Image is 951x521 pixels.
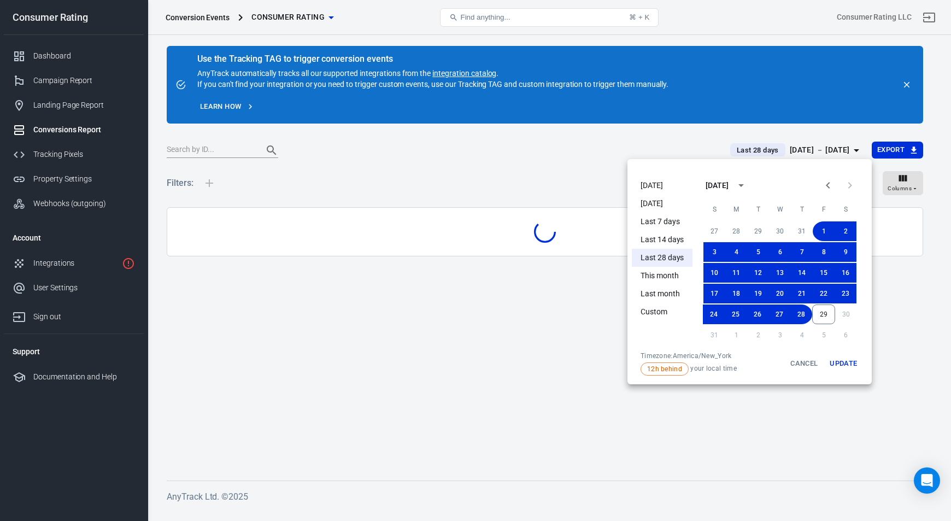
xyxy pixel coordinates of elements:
[769,263,791,283] button: 13
[703,221,725,241] button: 27
[706,180,729,191] div: [DATE]
[769,284,791,303] button: 20
[813,242,835,262] button: 8
[705,198,724,220] span: Sunday
[725,242,747,262] button: 4
[914,467,940,494] div: Open Intercom Messenger
[813,221,835,241] button: 1
[791,242,813,262] button: 7
[632,249,692,267] li: Last 28 days
[703,305,725,324] button: 24
[835,284,856,303] button: 23
[791,221,813,241] button: 31
[817,174,839,196] button: Previous month
[836,198,855,220] span: Saturday
[835,242,856,262] button: 9
[747,221,769,241] button: 29
[747,263,769,283] button: 12
[814,198,833,220] span: Friday
[769,242,791,262] button: 6
[725,263,747,283] button: 11
[703,263,725,283] button: 10
[703,242,725,262] button: 3
[732,176,750,195] button: calendar view is open, switch to year view
[632,231,692,249] li: Last 14 days
[747,305,768,324] button: 26
[768,305,790,324] button: 27
[769,221,791,241] button: 30
[826,352,861,376] button: Update
[726,198,746,220] span: Monday
[791,284,813,303] button: 21
[791,263,813,283] button: 14
[632,195,692,213] li: [DATE]
[641,362,737,376] span: your local time
[792,198,812,220] span: Thursday
[835,221,856,241] button: 2
[813,284,835,303] button: 22
[725,305,747,324] button: 25
[703,284,725,303] button: 17
[790,305,812,324] button: 28
[813,263,835,283] button: 15
[643,364,686,374] span: 12h behind
[747,284,769,303] button: 19
[812,305,835,324] button: 29
[632,303,692,321] li: Custom
[632,177,692,195] li: [DATE]
[641,352,737,360] div: Timezone: America/New_York
[835,263,856,283] button: 16
[632,213,692,231] li: Last 7 days
[725,284,747,303] button: 18
[725,221,747,241] button: 28
[748,198,768,220] span: Tuesday
[747,242,769,262] button: 5
[632,285,692,303] li: Last month
[632,267,692,285] li: This month
[770,198,790,220] span: Wednesday
[786,352,821,376] button: Cancel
